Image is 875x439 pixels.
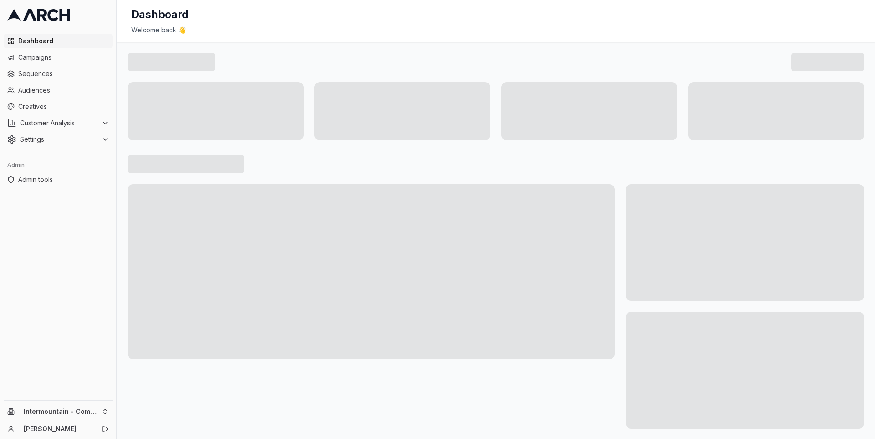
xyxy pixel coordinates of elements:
button: Settings [4,132,113,147]
span: Customer Analysis [20,119,98,128]
a: Dashboard [4,34,113,48]
span: Dashboard [18,36,109,46]
span: Settings [20,135,98,144]
a: Sequences [4,67,113,81]
span: Creatives [18,102,109,111]
span: Admin tools [18,175,109,184]
span: Campaigns [18,53,109,62]
button: Customer Analysis [4,116,113,130]
a: [PERSON_NAME] [24,424,92,434]
button: Log out [99,423,112,435]
span: Audiences [18,86,109,95]
a: Audiences [4,83,113,98]
div: Welcome back 👋 [131,26,860,35]
a: Campaigns [4,50,113,65]
a: Creatives [4,99,113,114]
h1: Dashboard [131,7,189,22]
button: Intermountain - Comfort Solutions [4,404,113,419]
div: Admin [4,158,113,172]
span: Intermountain - Comfort Solutions [24,408,98,416]
a: Admin tools [4,172,113,187]
span: Sequences [18,69,109,78]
